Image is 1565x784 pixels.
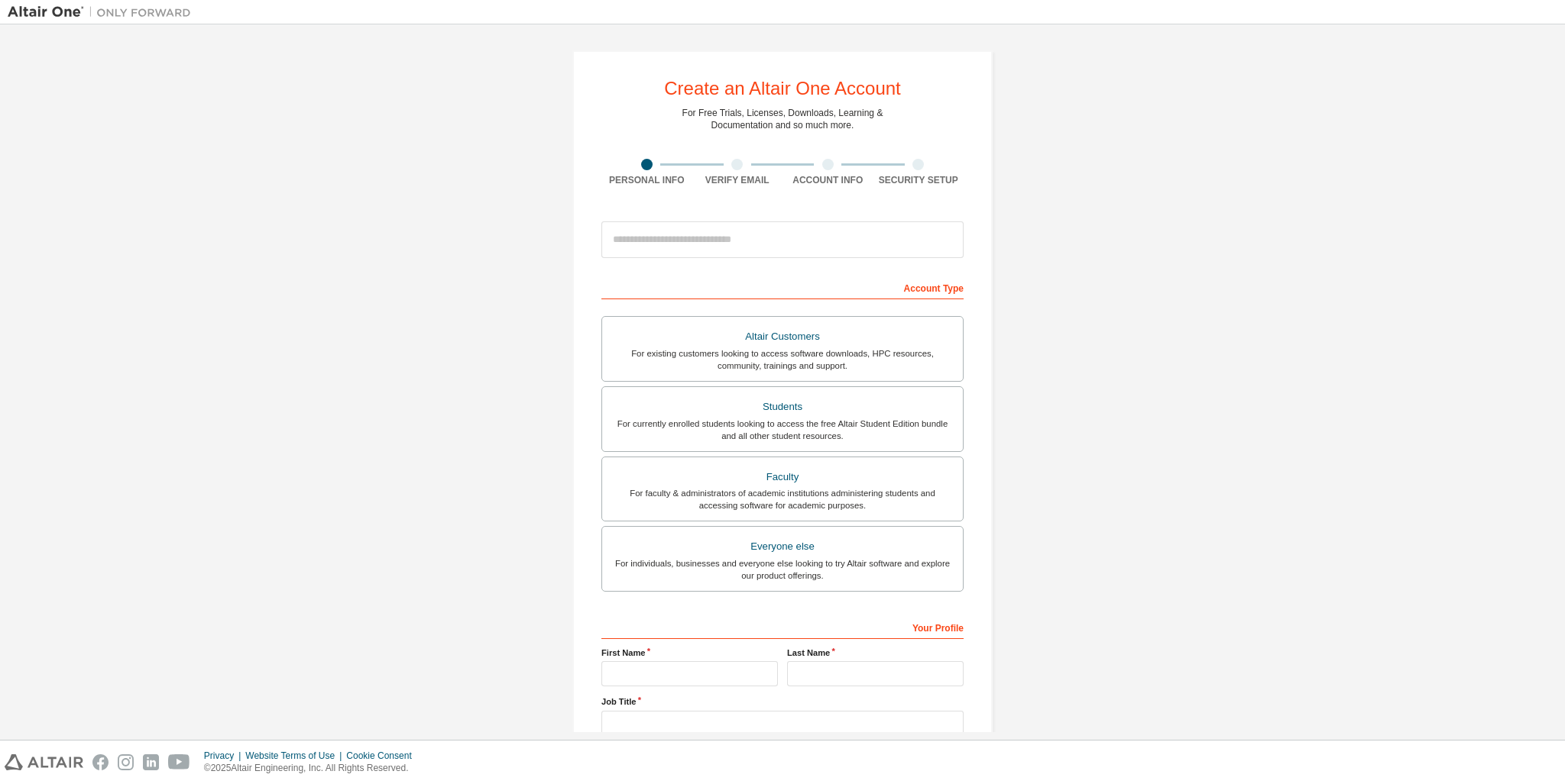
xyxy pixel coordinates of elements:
div: Personal Info [601,174,692,186]
div: Cookie Consent [346,750,420,762]
img: youtube.svg [168,754,190,770]
div: Website Terms of Use [245,750,346,762]
div: Faculty [611,466,954,488]
div: For existing customers looking to access software downloads, HPC resources, community, trainings ... [611,347,954,372]
div: Everyone else [611,536,954,557]
div: For currently enrolled students looking to access the free Altair Student Edition bundle and all ... [611,418,954,442]
div: For faculty & administrators of academic institutions administering students and accessing softwa... [611,487,954,511]
label: First Name [601,647,778,659]
div: Account Type [601,275,964,299]
label: Job Title [601,695,964,708]
img: altair_logo.svg [5,754,83,770]
div: Account Info [782,174,873,186]
img: linkedin.svg [143,754,159,770]
img: Altair One [8,5,199,20]
div: Create an Altair One Account [664,79,901,98]
div: Your Profile [601,615,964,639]
img: facebook.svg [92,754,109,770]
img: instagram.svg [118,754,134,770]
label: Last Name [787,647,964,659]
div: For Free Trials, Licenses, Downloads, Learning & Documentation and so much more. [682,107,883,131]
div: Privacy [204,750,245,762]
p: © 2025 Altair Engineering, Inc. All Rights Reserved. [204,762,421,775]
div: Altair Customers [611,326,954,347]
div: For individuals, businesses and everyone else looking to try Altair software and explore our prod... [611,557,954,582]
div: Students [611,396,954,418]
div: Verify Email [692,174,783,186]
div: Security Setup [873,174,964,186]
